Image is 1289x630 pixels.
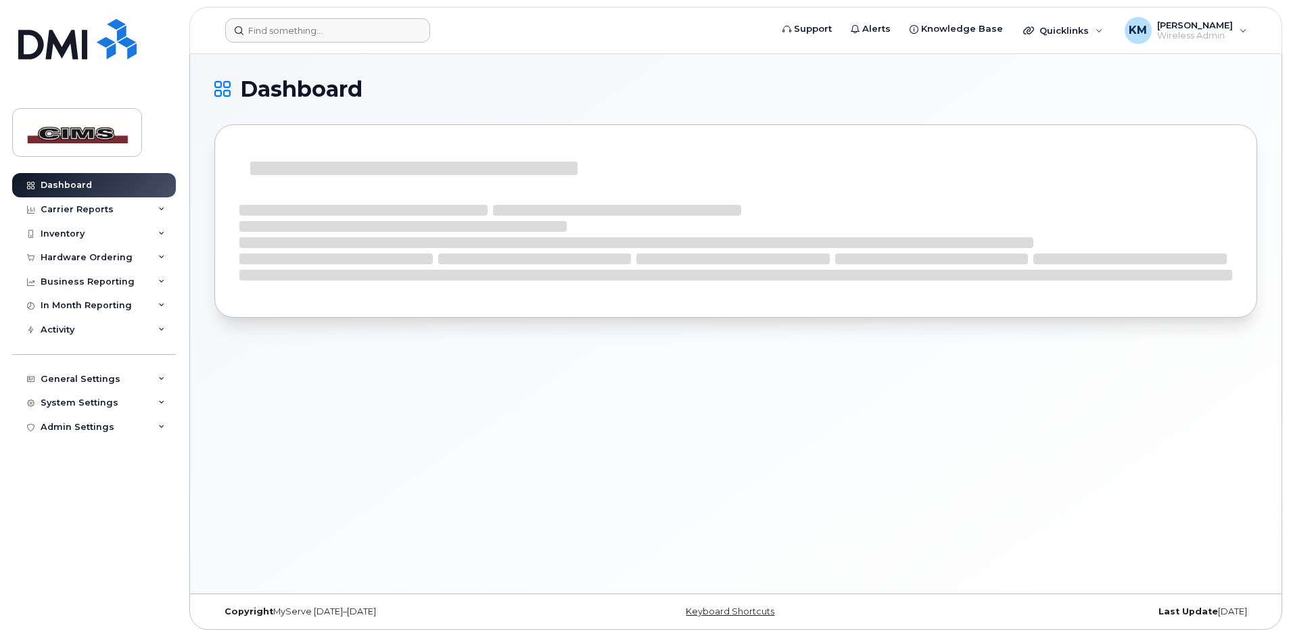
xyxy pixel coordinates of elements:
strong: Copyright [225,606,273,616]
a: Keyboard Shortcuts [686,606,774,616]
div: MyServe [DATE]–[DATE] [214,606,562,617]
strong: Last Update [1158,606,1218,616]
span: Dashboard [240,79,362,99]
div: [DATE] [910,606,1257,617]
